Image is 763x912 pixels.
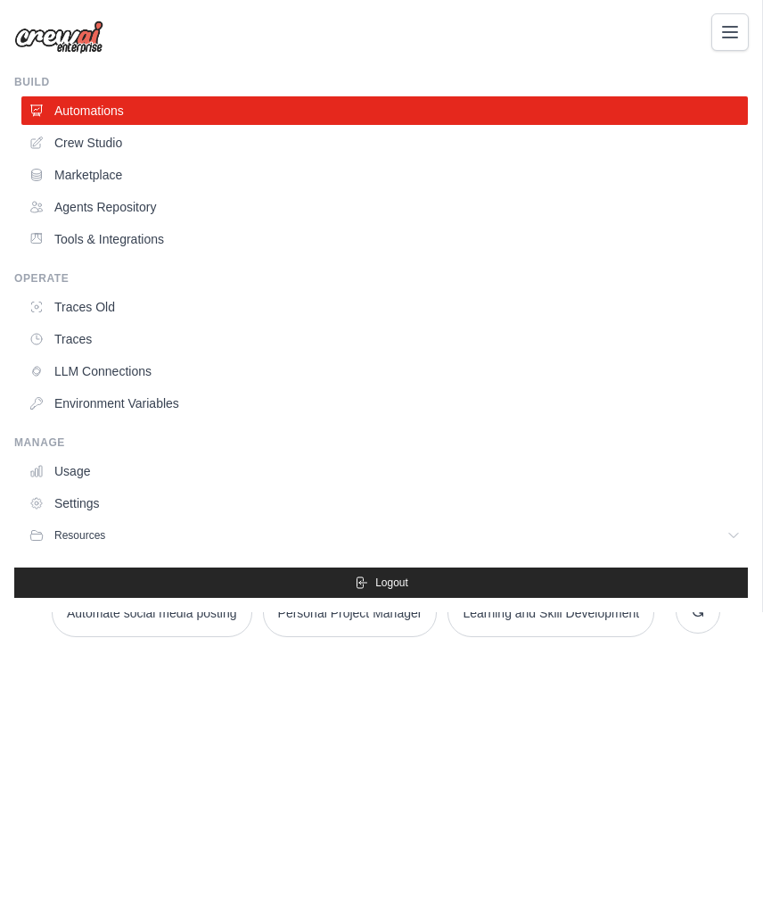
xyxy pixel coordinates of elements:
iframe: Chat Widget [674,826,763,912]
a: Crew Studio [21,129,748,157]
a: Tools & Integrations [21,225,748,253]
div: Manage [14,435,748,450]
img: Logo [14,21,103,54]
a: Agents Repository [21,193,748,221]
span: Logout [375,576,408,590]
button: Logout [14,568,748,598]
div: Operate [14,271,748,286]
a: Marketplace [21,161,748,189]
a: Usage [21,457,748,485]
a: LLM Connections [21,357,748,386]
a: Settings [21,489,748,518]
button: Resources [21,521,748,550]
a: Environment Variables [21,389,748,418]
a: Traces Old [21,293,748,321]
div: Build [14,75,748,89]
span: Resources [54,528,105,543]
a: Automations [21,96,748,125]
button: Toggle navigation [711,13,749,51]
a: Traces [21,325,748,353]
